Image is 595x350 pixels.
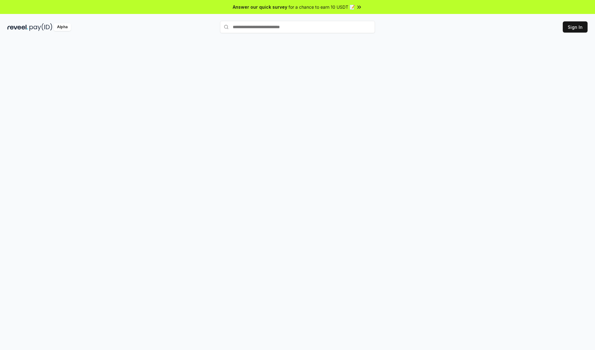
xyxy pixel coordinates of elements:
img: pay_id [29,23,52,31]
div: Alpha [54,23,71,31]
span: Answer our quick survey [233,4,287,10]
span: for a chance to earn 10 USDT 📝 [289,4,355,10]
button: Sign In [563,21,588,33]
img: reveel_dark [7,23,28,31]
